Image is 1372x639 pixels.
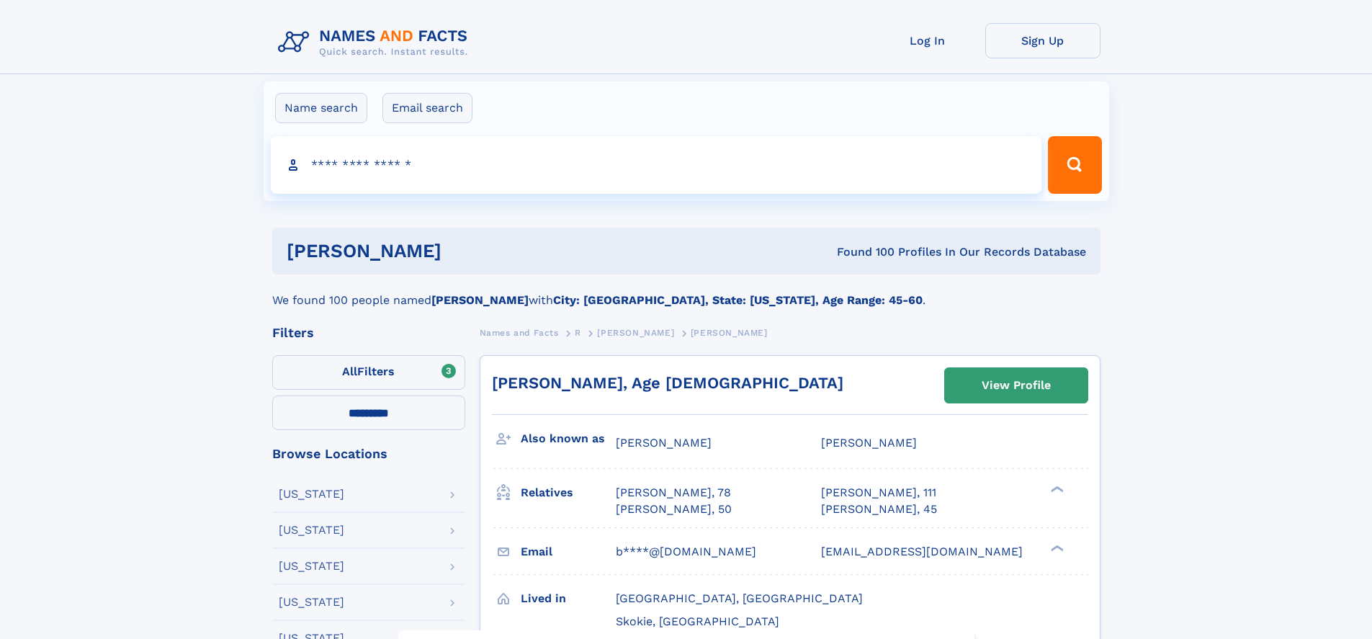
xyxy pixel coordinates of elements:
[985,23,1100,58] a: Sign Up
[870,23,985,58] a: Log In
[521,426,616,451] h3: Also known as
[597,328,674,338] span: [PERSON_NAME]
[272,447,465,460] div: Browse Locations
[272,23,480,62] img: Logo Names and Facts
[575,323,581,341] a: R
[480,323,559,341] a: Names and Facts
[279,560,344,572] div: [US_STATE]
[279,596,344,608] div: [US_STATE]
[521,586,616,611] h3: Lived in
[279,488,344,500] div: [US_STATE]
[945,368,1088,403] a: View Profile
[382,93,472,123] label: Email search
[492,374,843,392] a: [PERSON_NAME], Age [DEMOGRAPHIC_DATA]
[616,485,731,501] a: [PERSON_NAME], 78
[287,242,640,260] h1: [PERSON_NAME]
[275,93,367,123] label: Name search
[616,501,732,517] a: [PERSON_NAME], 50
[1048,136,1101,194] button: Search Button
[616,615,779,628] span: Skokie, [GEOGRAPHIC_DATA]
[272,355,465,390] label: Filters
[279,524,344,536] div: [US_STATE]
[272,326,465,339] div: Filters
[821,545,1023,558] span: [EMAIL_ADDRESS][DOMAIN_NAME]
[691,328,768,338] span: [PERSON_NAME]
[597,323,674,341] a: [PERSON_NAME]
[1047,485,1064,494] div: ❯
[553,293,923,307] b: City: [GEOGRAPHIC_DATA], State: [US_STATE], Age Range: 45-60
[575,328,581,338] span: R
[342,365,357,378] span: All
[271,136,1042,194] input: search input
[272,274,1100,309] div: We found 100 people named with .
[982,369,1051,402] div: View Profile
[521,481,616,505] h3: Relatives
[1047,543,1064,553] div: ❯
[431,293,529,307] b: [PERSON_NAME]
[821,501,937,517] a: [PERSON_NAME], 45
[616,591,863,605] span: [GEOGRAPHIC_DATA], [GEOGRAPHIC_DATA]
[821,436,917,450] span: [PERSON_NAME]
[821,485,936,501] a: [PERSON_NAME], 111
[521,540,616,564] h3: Email
[639,244,1086,260] div: Found 100 Profiles In Our Records Database
[616,436,712,450] span: [PERSON_NAME]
